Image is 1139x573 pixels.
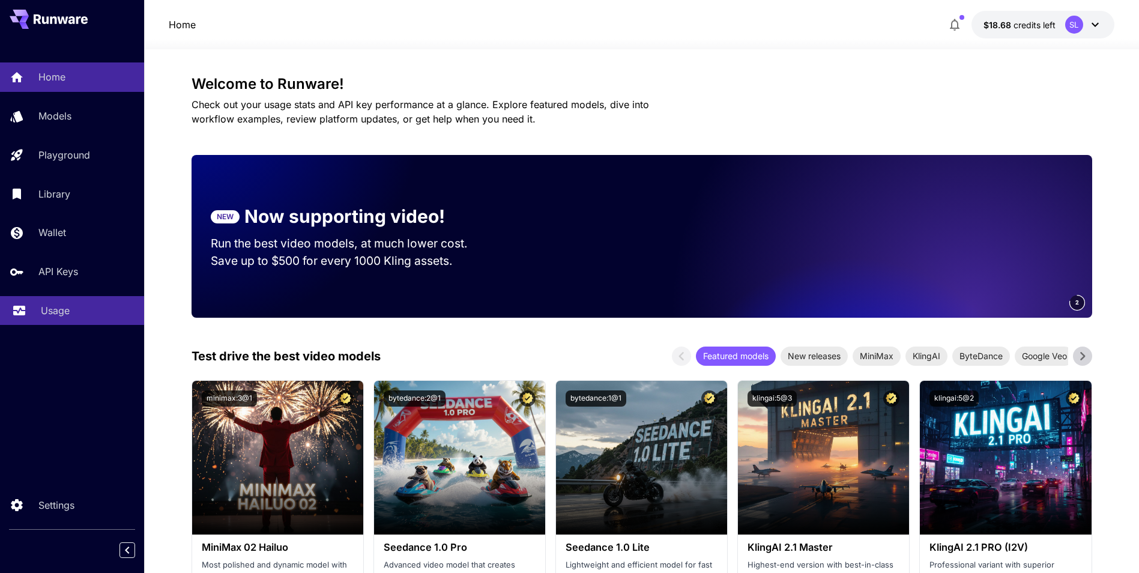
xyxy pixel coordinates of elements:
[566,390,626,407] button: bytedance:1@1
[128,539,144,561] div: Collapse sidebar
[169,17,196,32] a: Home
[374,381,545,535] img: alt
[217,211,234,222] p: NEW
[556,381,727,535] img: alt
[566,542,718,553] h3: Seedance 1.0 Lite
[38,109,71,123] p: Models
[696,347,776,366] div: Featured models
[211,252,491,270] p: Save up to $500 for every 1000 Kling assets.
[38,498,74,512] p: Settings
[952,350,1010,362] span: ByteDance
[169,17,196,32] nav: breadcrumb
[202,542,354,553] h3: MiniMax 02 Hailuo
[929,390,979,407] button: klingai:5@2
[41,303,70,318] p: Usage
[781,350,848,362] span: New releases
[1066,390,1082,407] button: Certified Model – Vetted for best performance and includes a commercial license.
[748,542,899,553] h3: KlingAI 2.1 Master
[38,225,66,240] p: Wallet
[853,347,901,366] div: MiniMax
[1015,347,1074,366] div: Google Veo
[192,99,649,125] span: Check out your usage stats and API key performance at a glance. Explore featured models, dive int...
[38,148,90,162] p: Playground
[1015,350,1074,362] span: Google Veo
[1075,298,1079,307] span: 2
[38,187,70,201] p: Library
[38,264,78,279] p: API Keys
[384,390,446,407] button: bytedance:2@1
[971,11,1114,38] button: $18.6794SL
[883,390,899,407] button: Certified Model – Vetted for best performance and includes a commercial license.
[952,347,1010,366] div: ByteDance
[244,203,445,230] p: Now supporting video!
[920,381,1091,535] img: alt
[853,350,901,362] span: MiniMax
[192,76,1092,92] h3: Welcome to Runware!
[983,19,1056,31] div: $18.6794
[781,347,848,366] div: New releases
[384,542,536,553] h3: Seedance 1.0 Pro
[983,20,1014,30] span: $18.68
[38,70,65,84] p: Home
[192,347,381,365] p: Test drive the best video models
[1014,20,1056,30] span: credits left
[905,350,947,362] span: KlingAI
[211,235,491,252] p: Run the best video models, at much lower cost.
[748,390,797,407] button: klingai:5@3
[701,390,718,407] button: Certified Model – Vetted for best performance and includes a commercial license.
[337,390,354,407] button: Certified Model – Vetted for best performance and includes a commercial license.
[202,390,257,407] button: minimax:3@1
[696,350,776,362] span: Featured models
[905,347,947,366] div: KlingAI
[738,381,909,535] img: alt
[1065,16,1083,34] div: SL
[192,381,363,535] img: alt
[519,390,536,407] button: Certified Model – Vetted for best performance and includes a commercial license.
[119,542,135,558] button: Collapse sidebar
[929,542,1081,553] h3: KlingAI 2.1 PRO (I2V)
